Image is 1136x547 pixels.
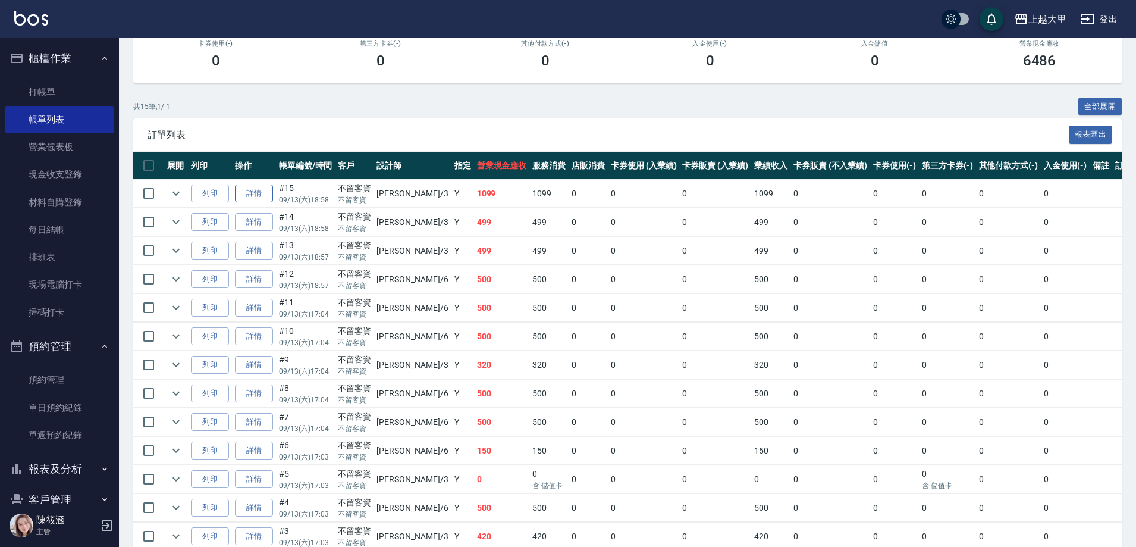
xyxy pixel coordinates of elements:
th: 指定 [451,152,474,180]
p: 共 15 筆, 1 / 1 [133,101,170,112]
p: 不留客資 [338,366,371,377]
td: [PERSON_NAME] /6 [374,408,451,436]
button: 櫃檯作業 [5,43,114,74]
div: 不留客資 [338,468,371,480]
td: Y [451,208,474,236]
p: 含 儲值卡 [922,480,973,491]
td: #6 [276,437,335,465]
div: 不留客資 [338,439,371,452]
a: 營業儀表板 [5,133,114,161]
td: 0 [569,465,608,493]
button: 客戶管理 [5,485,114,515]
td: 0 [919,408,976,436]
th: 卡券使用 (入業績) [608,152,680,180]
td: 0 [569,494,608,522]
a: 材料自購登錄 [5,189,114,216]
a: 詳情 [235,385,273,403]
td: 0 [679,237,751,265]
h3: 0 [376,52,385,69]
a: 排班表 [5,243,114,271]
a: 詳情 [235,242,273,260]
a: 詳情 [235,185,273,203]
td: 0 [1041,265,1090,293]
th: 展開 [164,152,188,180]
div: 不留客資 [338,411,371,423]
td: 0 [569,265,608,293]
th: 列印 [188,152,232,180]
th: 客戶 [335,152,374,180]
td: 0 [679,294,751,322]
td: 499 [529,208,569,236]
th: 卡券販賣 (入業績) [679,152,751,180]
td: [PERSON_NAME] /6 [374,437,451,465]
td: 0 [608,408,680,436]
p: 09/13 (六) 17:04 [279,395,332,405]
a: 詳情 [235,356,273,374]
td: 0 [976,265,1041,293]
td: #11 [276,294,335,322]
td: 499 [474,208,530,236]
p: 不留客資 [338,337,371,348]
a: 報表匯出 [1069,129,1113,140]
td: 0 [919,323,976,351]
a: 現場電腦打卡 [5,271,114,298]
td: 0 [1041,237,1090,265]
td: 0 [790,465,870,493]
td: 150 [529,437,569,465]
a: 詳情 [235,299,273,317]
td: 0 [1041,437,1090,465]
td: 0 [608,437,680,465]
button: expand row [167,270,185,288]
td: Y [451,294,474,322]
td: 0 [976,465,1041,493]
a: 詳情 [235,499,273,517]
td: #15 [276,180,335,208]
td: 0 [976,208,1041,236]
button: 列印 [191,356,229,374]
td: Y [451,323,474,351]
a: 詳情 [235,413,273,432]
a: 每日結帳 [5,216,114,243]
td: 0 [790,351,870,379]
button: 列印 [191,442,229,460]
div: 不留客資 [338,382,371,395]
td: [PERSON_NAME] /3 [374,351,451,379]
a: 預約管理 [5,366,114,393]
td: 500 [529,323,569,351]
h2: 入金使用(-) [642,40,778,48]
td: 0 [679,465,751,493]
td: 0 [870,351,919,379]
td: 0 [679,180,751,208]
th: 業績收入 [751,152,790,180]
button: 登出 [1076,8,1122,30]
td: 320 [474,351,530,379]
td: 0 [569,323,608,351]
td: 150 [474,437,530,465]
td: 0 [608,323,680,351]
a: 帳單列表 [5,106,114,133]
td: 0 [790,494,870,522]
h2: 卡券使用(-) [148,40,284,48]
td: 0 [608,351,680,379]
p: 主管 [36,526,97,537]
td: 500 [474,408,530,436]
td: 0 [569,237,608,265]
button: 列印 [191,499,229,517]
p: 不留客資 [338,309,371,320]
a: 詳情 [235,270,273,289]
button: 列印 [191,470,229,489]
p: 09/13 (六) 17:04 [279,423,332,434]
td: #5 [276,465,335,493]
td: 499 [474,237,530,265]
td: 499 [529,237,569,265]
button: expand row [167,442,185,460]
h3: 0 [212,52,220,69]
td: 500 [751,494,790,522]
td: 0 [608,380,680,408]
td: Y [451,465,474,493]
p: 09/13 (六) 17:03 [279,452,332,462]
p: 不留客資 [338,480,371,491]
div: 不留客資 [338,182,371,195]
td: 320 [529,351,569,379]
h5: 陳筱涵 [36,514,97,526]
